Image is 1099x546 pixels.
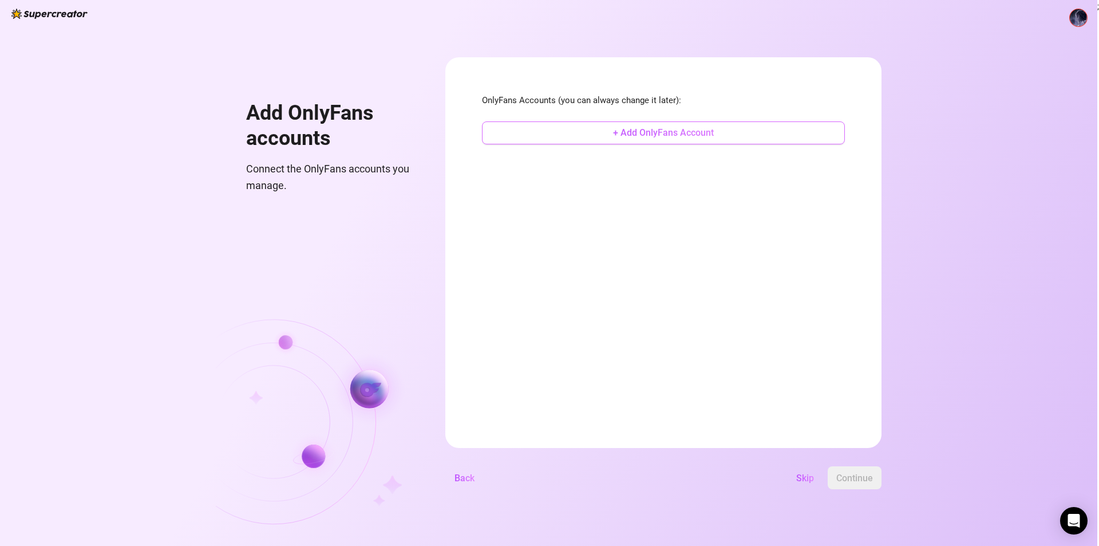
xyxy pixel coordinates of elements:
[796,473,814,484] span: Skip
[246,101,418,151] h1: Add OnlyFans accounts
[246,161,418,194] span: Connect the OnlyFans accounts you manage.
[1060,507,1088,535] div: Open Intercom Messenger
[482,94,845,108] span: OnlyFans Accounts (you can always change it later):
[482,121,845,144] button: + Add OnlyFans Account
[787,466,823,489] button: Skip
[445,466,484,489] button: Back
[454,473,475,484] span: Back
[1070,9,1087,26] img: ACg8ocJGcDU1LRZGGo3BeldciO1xfZrYgLqIntD_Vv50JIzEXCn_S30-=s96-c
[613,127,714,138] span: + Add OnlyFans Account
[828,466,881,489] button: Continue
[11,9,88,19] img: logo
